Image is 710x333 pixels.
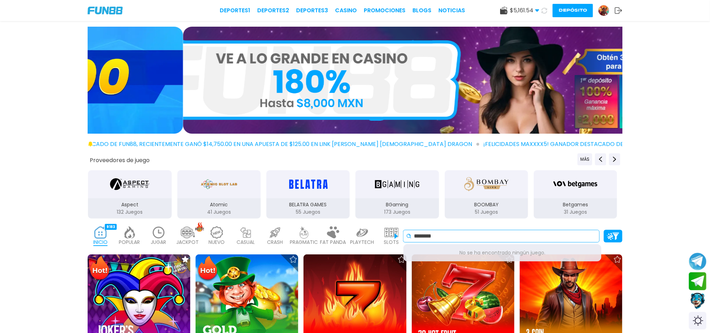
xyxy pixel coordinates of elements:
[464,174,508,194] img: BOOMBAY
[85,169,174,219] button: Aspect
[152,226,166,239] img: recent_light.webp
[199,174,239,194] img: Atomic
[384,239,399,246] p: SLOTS
[599,5,609,16] img: Avatar
[353,169,442,219] button: BGaming
[689,292,706,310] button: Contact customer service
[350,239,374,246] p: PLAYTECH
[408,249,597,257] p: No se ha encontrado ningún juego.
[355,201,439,208] p: BGaming
[510,6,539,15] span: $ 5,161.54
[553,4,593,17] button: Depósito
[88,255,111,282] img: Hot
[209,239,225,246] p: NUEVO
[296,6,328,15] a: Deportes3
[384,226,398,239] img: slots_light.webp
[578,153,592,165] button: Previous providers
[177,208,261,216] p: 41 Juegos
[609,153,620,165] button: Next providers
[196,255,219,282] img: Hot
[355,208,439,216] p: 173 Juegos
[237,239,255,246] p: CASUAL
[264,169,353,219] button: BELATRA GAMES
[88,7,123,14] img: Company Logo
[375,174,419,194] img: BGaming
[442,169,531,219] button: BOOMBAY
[531,169,620,219] button: Betgames
[320,239,346,246] p: FAT PANDA
[177,239,199,246] p: JACKPOT
[267,239,283,246] p: CRASH
[689,252,706,271] button: Join telegram channel
[119,239,140,246] p: POPULAR
[266,201,350,208] p: BELATRA GAMES
[326,226,340,239] img: fat_panda_light.webp
[151,239,166,246] p: JUGAR
[88,201,171,208] p: Aspect
[620,169,709,219] button: BluePrint
[110,174,150,194] img: Aspect
[689,272,706,291] button: Join telegram
[210,226,224,239] img: new_light.webp
[175,169,264,219] button: Atomic
[290,239,318,246] p: PRAGMATIC
[445,208,528,216] p: 51 Juegos
[286,174,330,194] img: BELATRA GAMES
[553,174,598,194] img: Betgames
[177,201,261,208] p: Atomic
[181,226,195,239] img: jackpot_light.webp
[607,233,619,240] img: Platform Filter
[257,6,289,15] a: Deportes2
[689,312,706,329] div: Switch theme
[412,6,431,15] a: BLOGS
[534,201,617,208] p: Betgames
[220,6,250,15] a: Deportes1
[88,208,171,216] p: 132 Juegos
[445,201,528,208] p: BOOMBAY
[268,226,282,239] img: crash_light.webp
[595,153,606,165] button: Previous providers
[105,224,117,230] div: 9183
[335,6,357,15] a: CASINO
[195,222,204,232] img: hot
[534,208,617,216] p: 31 Juegos
[123,226,137,239] img: popular_light.webp
[93,239,108,246] p: INICIO
[364,6,405,15] a: Promociones
[94,226,108,239] img: home_active.webp
[355,226,369,239] img: playtech_light.webp
[239,226,253,239] img: casual_light.webp
[90,156,150,164] button: Proveedores de juego
[598,5,615,16] a: Avatar
[297,226,311,239] img: pragmatic_light.webp
[266,208,350,216] p: 55 Juegos
[438,6,465,15] a: NOTICIAS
